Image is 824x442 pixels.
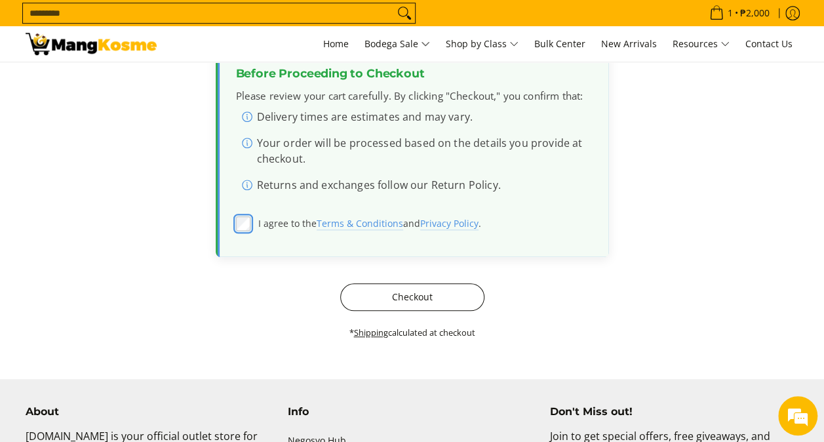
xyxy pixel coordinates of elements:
li: Returns and exchanges follow our Return Policy. [241,177,591,198]
a: Shipping [354,327,388,338]
span: Resources [673,36,730,52]
div: Order confirmation and disclaimers [216,48,609,257]
h4: Don't Miss out! [549,405,798,418]
span: Bodega Sale [364,36,430,52]
small: * calculated at checkout [349,327,475,338]
span: ₱2,000 [738,9,772,18]
span: Home [323,37,349,50]
img: Your Shopping Cart | Mang Kosme [26,33,157,55]
div: Please review your cart carefully. By clicking "Checkout," you confirm that: [236,89,591,198]
button: Checkout [340,283,484,311]
a: Resources [666,26,736,62]
h4: About [26,405,275,418]
a: Terms & Conditions (opens in new tab) [317,217,403,230]
span: I agree to the and . [258,216,591,230]
span: 1 [726,9,735,18]
a: Privacy Policy (opens in new tab) [420,217,479,230]
span: Shop by Class [446,36,519,52]
h4: Info [288,405,537,418]
input: I agree to theTerms & Conditions (opens in new tab)andPrivacy Policy (opens in new tab). [236,216,250,231]
h3: Before Proceeding to Checkout [236,66,591,81]
a: Home [317,26,355,62]
a: Bodega Sale [358,26,437,62]
nav: Main Menu [170,26,799,62]
span: New Arrivals [601,37,657,50]
li: Delivery times are estimates and may vary. [241,109,591,130]
a: Bulk Center [528,26,592,62]
button: Search [394,3,415,23]
span: Bulk Center [534,37,585,50]
li: Your order will be processed based on the details you provide at checkout. [241,135,591,172]
a: Contact Us [739,26,799,62]
span: Contact Us [745,37,793,50]
a: Shop by Class [439,26,525,62]
a: New Arrivals [595,26,663,62]
span: • [705,6,774,20]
